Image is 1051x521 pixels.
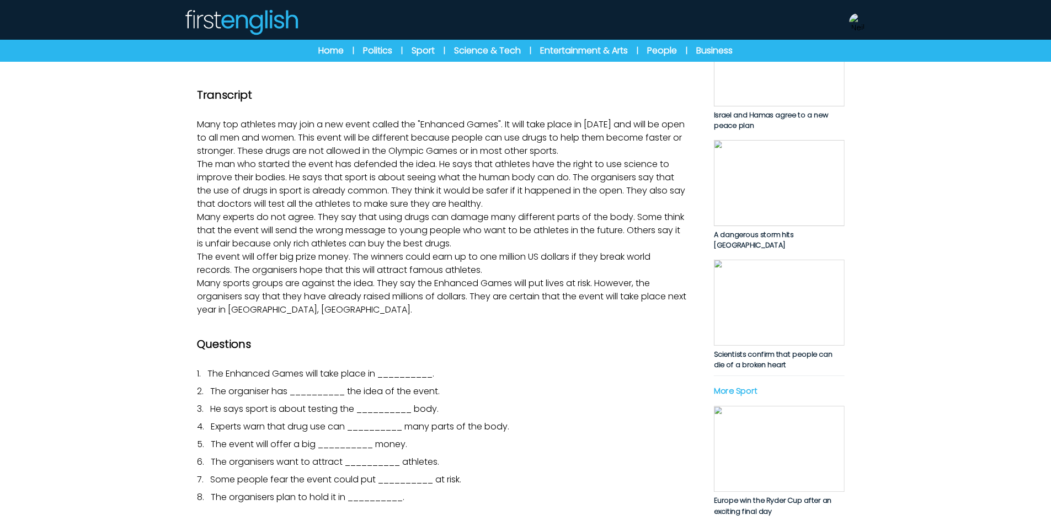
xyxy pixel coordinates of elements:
[713,385,844,397] p: More Sport
[353,45,354,56] span: |
[713,406,844,492] img: mt3uDflh1M4MZksUoGhmq1JpB4vLDFX386RHkyAE.jpg
[210,473,461,486] span: Some people fear the event could put __________ at risk.
[210,402,439,415] span: He says sport is about testing the __________ body.
[713,140,844,226] img: xc9LMZcCEKhlucHztNILqo8JPyKHAHhYG1JGjFFa.jpg
[197,87,687,103] h2: Transcript
[540,44,628,57] a: Entertainment & Arts
[637,45,638,56] span: |
[197,473,687,486] p: 7.
[454,44,521,57] a: Science & Tech
[197,336,687,352] h2: Questions
[713,260,844,370] a: Scientists confirm that people can die of a broken heart
[713,229,793,250] span: A dangerous storm hits [GEOGRAPHIC_DATA]
[713,20,844,106] img: 1Ay3EjyIyvlS7t8WTcUQznMKQwCaY4FSAq3Xsl3L.jpg
[197,420,687,433] p: 4.
[211,420,509,433] span: Experts warn that drug use can __________ many parts of the body.
[713,406,844,517] a: Europe win the Ryder Cup after an exciting final day
[210,385,440,398] span: The organiser has __________ the idea of the event.
[207,367,434,380] span: The Enhanced Games will take place in __________.
[647,44,677,57] a: People
[412,44,435,57] a: Sport
[184,9,298,35] img: Logo
[197,87,687,316] div: Many top athletes may join a new event called the "Enhanced Games". It will take place in [DATE] ...
[686,45,687,56] span: |
[363,44,392,57] a: Politics
[713,260,844,346] img: wPAk7bgB2aS66HZ3n58pnbPp8TsAFDQBofH7u3Mf.jpg
[713,496,831,517] span: Europe win the Ryder Cup after an exciting final day
[197,367,687,380] p: 1.
[197,438,687,451] p: 5.
[444,45,445,56] span: |
[713,349,832,370] span: Scientists confirm that people can die of a broken heart
[197,402,687,416] p: 3.
[713,140,844,251] a: A dangerous storm hits [GEOGRAPHIC_DATA]
[211,455,439,468] span: The organisers want to attract __________ athletes.
[211,491,404,503] span: The organisers plan to hold it in __________.
[401,45,403,56] span: |
[211,438,407,450] span: The event will offer a big __________ money.
[530,45,531,56] span: |
[318,44,344,57] a: Home
[197,491,687,504] p: 8.
[696,44,733,57] a: Business
[197,385,687,398] p: 2.
[197,455,687,469] p: 6.
[713,20,844,131] a: Israel and Hamas agree to a new peace plan
[849,13,867,31] img: Neil Storey
[713,110,828,131] span: Israel and Hamas agree to a new peace plan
